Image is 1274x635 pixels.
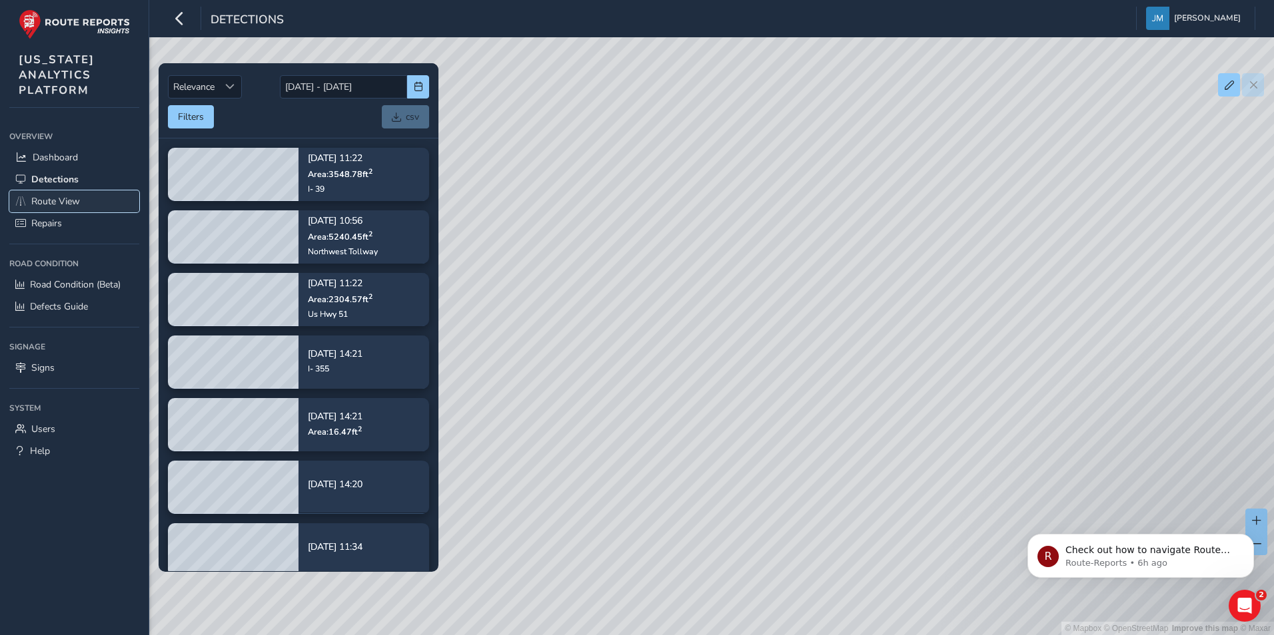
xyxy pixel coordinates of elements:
[308,426,362,437] span: Area: 16.47 ft
[219,76,241,98] div: Sort by Date
[308,363,362,374] div: I- 355
[1007,506,1274,599] iframe: Intercom notifications message
[1146,7,1245,30] button: [PERSON_NAME]
[382,105,429,128] a: csv
[31,217,62,230] span: Repairs
[9,296,139,317] a: Defects Guide
[308,412,362,421] p: [DATE] 14:21
[308,349,362,359] p: [DATE] 14:21
[368,166,372,176] sup: 2
[211,11,284,30] span: Detections
[9,337,139,357] div: Signage
[31,173,79,186] span: Detections
[308,280,372,289] p: [DATE] 11:22
[308,309,372,319] div: Us Hwy 51
[33,151,78,164] span: Dashboard
[308,542,362,552] p: [DATE] 11:34
[9,440,139,462] a: Help
[31,195,80,208] span: Route View
[308,217,378,226] p: [DATE] 10:56
[31,423,55,435] span: Users
[30,300,88,313] span: Defects Guide
[9,274,139,296] a: Road Condition (Beta)
[9,357,139,379] a: Signs
[30,445,50,457] span: Help
[168,105,214,128] button: Filters
[9,212,139,234] a: Repairs
[19,9,130,39] img: rr logo
[308,246,378,257] div: Northwest Tollway
[308,294,372,305] span: Area: 2304.57 ft
[30,278,121,291] span: Road Condition (Beta)
[1229,590,1261,622] iframe: Intercom live chat
[9,146,139,168] a: Dashboard
[9,126,139,146] div: Overview
[1146,7,1169,30] img: diamond-layout
[19,52,95,98] span: [US_STATE] ANALYTICS PLATFORM
[308,480,362,489] p: [DATE] 14:20
[368,229,372,239] sup: 2
[9,398,139,418] div: System
[308,231,372,242] span: Area: 5240.45 ft
[308,168,372,180] span: Area: 3548.78 ft
[31,361,55,374] span: Signs
[308,154,372,164] p: [DATE] 11:22
[9,254,139,274] div: Road Condition
[9,418,139,440] a: Users
[1256,590,1267,600] span: 2
[368,292,372,302] sup: 2
[9,190,139,212] a: Route View
[169,76,219,98] span: Relevance
[308,184,372,194] div: I- 39
[1174,7,1241,30] span: [PERSON_NAME]
[9,168,139,190] a: Detections
[358,424,362,434] sup: 2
